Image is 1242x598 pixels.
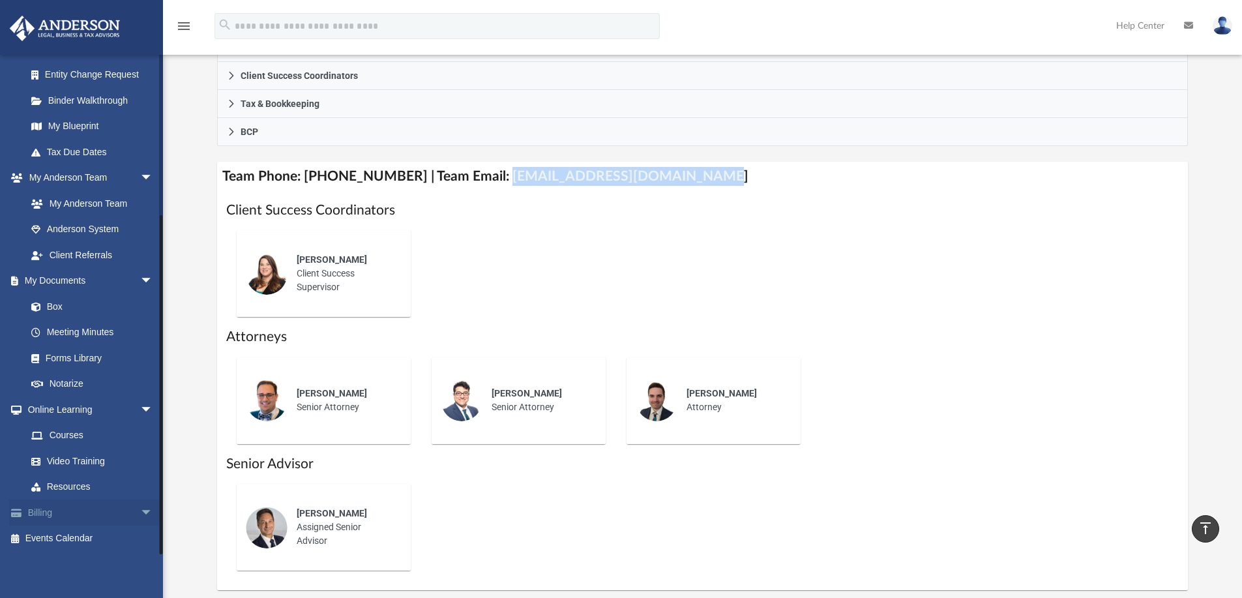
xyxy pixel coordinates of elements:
[140,396,166,423] span: arrow_drop_down
[18,345,160,371] a: Forms Library
[140,268,166,295] span: arrow_drop_down
[18,474,166,500] a: Resources
[18,113,166,140] a: My Blueprint
[176,25,192,34] a: menu
[176,18,192,34] i: menu
[441,380,482,421] img: thumbnail
[140,500,166,526] span: arrow_drop_down
[9,268,166,294] a: My Documentsarrow_drop_down
[18,217,166,243] a: Anderson System
[6,16,124,41] img: Anderson Advisors Platinum Portal
[1198,520,1213,536] i: vertical_align_top
[9,165,166,191] a: My Anderson Teamarrow_drop_down
[18,62,173,88] a: Entity Change Request
[246,253,288,295] img: thumbnail
[140,165,166,192] span: arrow_drop_down
[9,396,166,423] a: Online Learningarrow_drop_down
[18,242,166,268] a: Client Referrals
[492,388,562,398] span: [PERSON_NAME]
[217,62,1189,90] a: Client Success Coordinators
[18,87,173,113] a: Binder Walkthrough
[226,327,1179,346] h1: Attorneys
[218,18,232,32] i: search
[1192,515,1219,543] a: vertical_align_top
[217,118,1189,146] a: BCP
[297,388,367,398] span: [PERSON_NAME]
[687,388,757,398] span: [PERSON_NAME]
[1213,16,1232,35] img: User Pic
[482,378,597,423] div: Senior Attorney
[288,244,402,303] div: Client Success Supervisor
[217,162,1189,191] h4: Team Phone: [PHONE_NUMBER] | Team Email: [EMAIL_ADDRESS][DOMAIN_NAME]
[246,380,288,421] img: thumbnail
[18,371,166,397] a: Notarize
[246,507,288,548] img: thumbnail
[217,90,1189,118] a: Tax & Bookkeeping
[226,201,1179,220] h1: Client Success Coordinators
[241,127,258,136] span: BCP
[288,378,402,423] div: Senior Attorney
[9,500,173,526] a: Billingarrow_drop_down
[18,190,160,217] a: My Anderson Team
[18,448,160,474] a: Video Training
[297,508,367,518] span: [PERSON_NAME]
[241,99,319,108] span: Tax & Bookkeeping
[636,380,677,421] img: thumbnail
[297,254,367,265] span: [PERSON_NAME]
[18,293,160,320] a: Box
[288,498,402,557] div: Assigned Senior Advisor
[677,378,791,423] div: Attorney
[226,455,1179,473] h1: Senior Advisor
[241,71,358,80] span: Client Success Coordinators
[9,526,173,552] a: Events Calendar
[18,139,173,165] a: Tax Due Dates
[18,423,166,449] a: Courses
[18,320,166,346] a: Meeting Minutes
